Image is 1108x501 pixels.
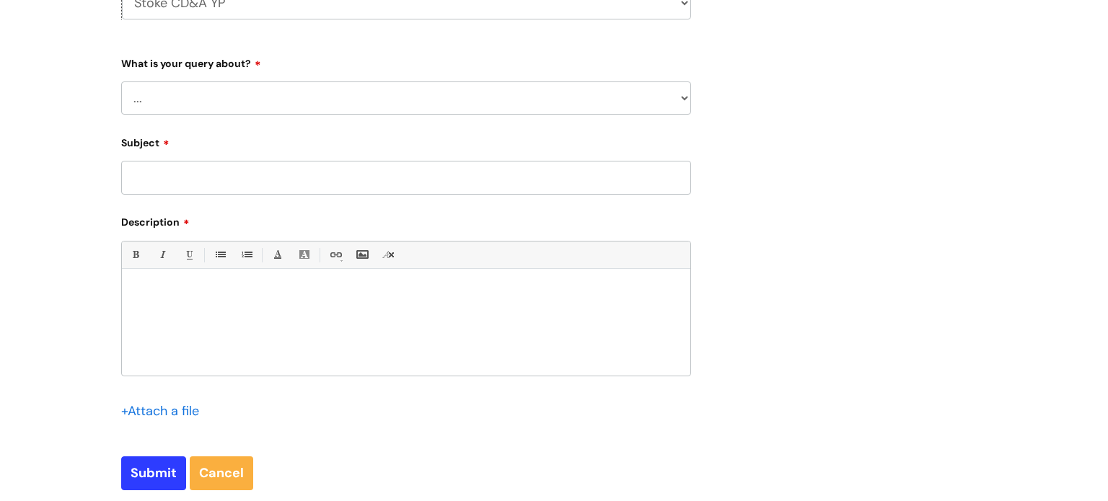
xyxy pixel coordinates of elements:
[126,246,144,264] a: Bold (Ctrl-B)
[121,53,691,70] label: What is your query about?
[190,456,253,489] a: Cancel
[121,132,691,149] label: Subject
[326,246,344,264] a: Link
[211,246,229,264] a: • Unordered List (Ctrl-Shift-7)
[353,246,371,264] a: Insert Image...
[237,246,255,264] a: 1. Ordered List (Ctrl-Shift-8)
[268,246,286,264] a: Font Color
[295,246,313,264] a: Back Color
[379,246,397,264] a: Remove formatting (Ctrl-\)
[121,211,691,229] label: Description
[121,456,186,489] input: Submit
[121,399,208,422] div: Attach a file
[153,246,171,264] a: Italic (Ctrl-I)
[180,246,198,264] a: Underline(Ctrl-U)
